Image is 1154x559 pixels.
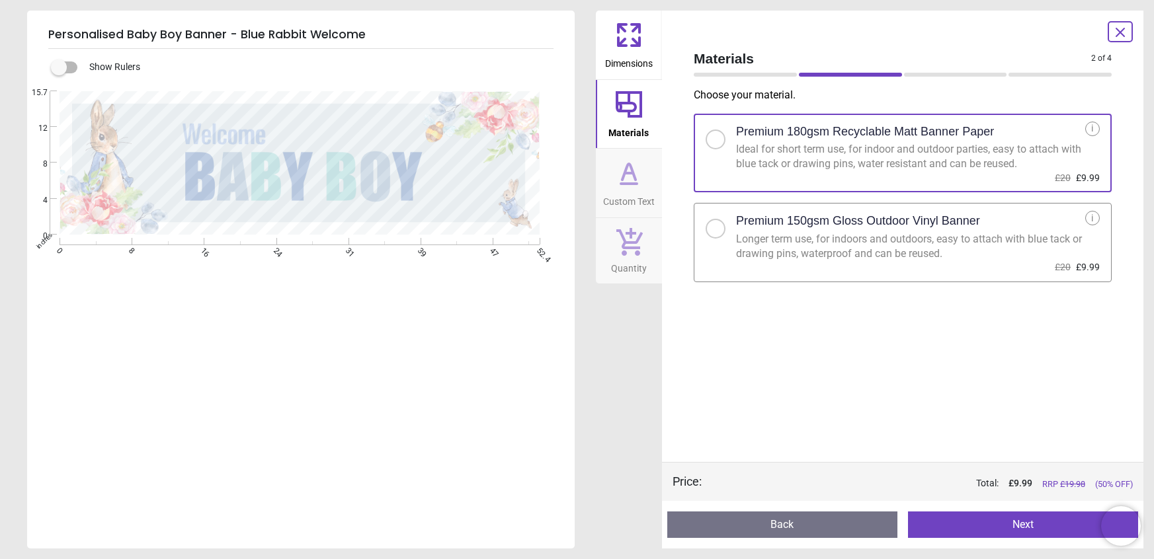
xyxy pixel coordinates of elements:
[22,159,48,170] span: 8
[1009,477,1032,490] span: £
[694,88,1122,102] p: Choose your material .
[1060,479,1085,489] span: £ 19.98
[22,123,48,134] span: 12
[1101,506,1141,546] iframe: Brevo live chat
[1085,122,1100,136] div: i
[22,231,48,242] span: 0
[736,124,994,140] h2: Premium 180gsm Recyclable Matt Banner Paper
[603,189,655,209] span: Custom Text
[605,51,653,71] span: Dimensions
[736,232,1085,262] div: Longer term use, for indoors and outdoors, easy to attach with blue tack or drawing pins, waterpr...
[1091,53,1112,64] span: 2 of 4
[1014,478,1032,488] span: 9.99
[59,59,575,75] div: Show Rulers
[1042,478,1085,490] span: RRP
[908,511,1138,538] button: Next
[1085,211,1100,225] div: i
[1055,172,1071,183] span: £20
[667,511,897,538] button: Back
[48,21,554,49] h5: Personalised Baby Boy Banner - Blue Rabbit Welcome
[1055,262,1071,272] span: £20
[736,142,1085,172] div: Ideal for short term use, for indoor and outdoor parties, easy to attach with blue tack or drawin...
[673,473,702,490] div: Price :
[609,120,649,140] span: Materials
[22,195,48,206] span: 4
[1095,478,1133,490] span: (50% OFF)
[22,87,48,98] span: 15.7
[721,477,1133,490] div: Total:
[596,218,662,284] button: Quantity
[694,49,1091,68] span: Materials
[1076,262,1100,272] span: £9.99
[596,11,662,79] button: Dimensions
[736,213,980,229] h2: Premium 150gsm Gloss Outdoor Vinyl Banner
[596,149,662,217] button: Custom Text
[611,256,647,276] span: Quantity
[596,80,662,149] button: Materials
[1076,172,1100,183] span: £9.99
